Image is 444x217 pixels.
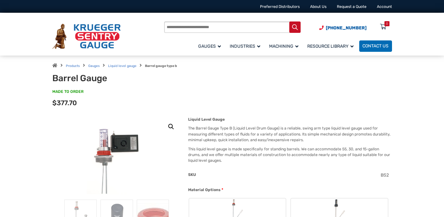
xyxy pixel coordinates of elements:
a: View full-screen image gallery [165,121,177,132]
a: Machining [266,39,304,52]
a: Gauges [88,64,100,68]
h1: Barrel Gauge [52,73,188,84]
a: Contact Us [359,40,392,52]
abbr: required [222,187,223,193]
span: SKU [188,172,196,177]
a: Products [66,64,80,68]
p: This liquid level gauge is made specifically for standing barrels. We can accommodate 55, 30, and... [188,146,392,164]
a: Liquid level gauge [108,64,136,68]
a: Phone Number (920) 434-8860 [319,25,366,31]
img: Krueger Sentry Gauge [52,24,121,49]
div: 0 [386,21,388,26]
strong: Liquid Level Gauge [188,117,225,122]
a: Preferred Distributors [260,4,300,9]
a: About Us [310,4,326,9]
a: Resource Library [304,39,359,52]
span: $377.70 [52,99,77,107]
a: Request a Quote [337,4,366,9]
span: Industries [230,44,260,49]
strong: Barrel gauge type b [145,64,177,68]
span: BS2 [381,172,389,178]
a: Account [377,4,392,9]
span: Gauges [198,44,221,49]
span: Resource Library [307,44,354,49]
a: Industries [227,39,266,52]
p: The Barrel Gauge Type B (Liquid Level Drum Gauge) is a reliable, swing arm type liquid level gaug... [188,125,392,143]
span: Material Options [188,188,221,192]
span: Machining [269,44,298,49]
span: MADE TO ORDER [52,89,84,95]
span: [PHONE_NUMBER] [326,25,366,31]
span: Contact Us [362,44,389,49]
a: Gauges [195,39,227,52]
